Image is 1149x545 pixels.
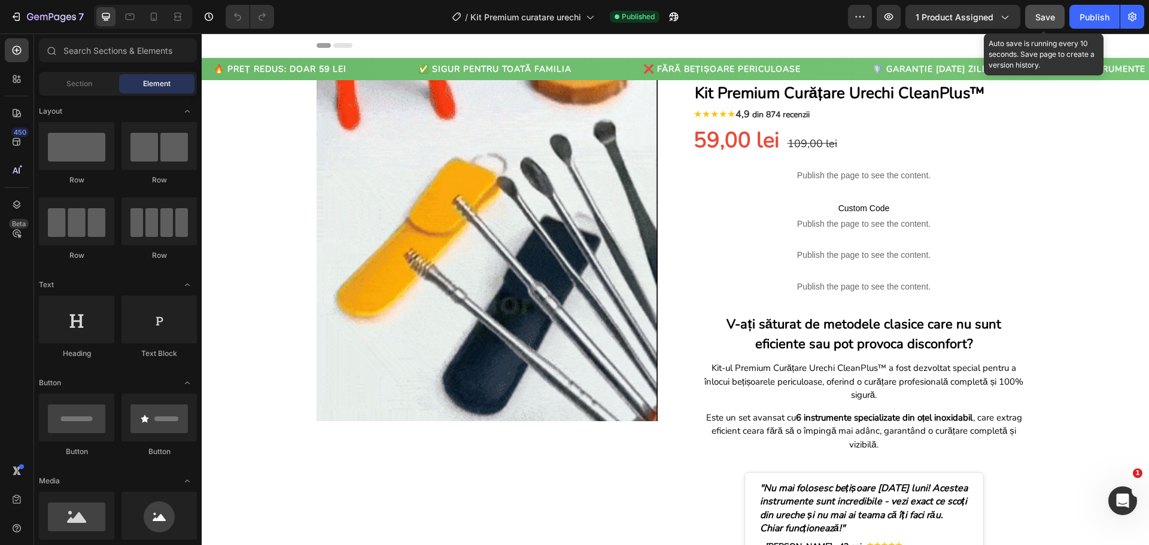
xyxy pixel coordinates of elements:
[121,446,197,457] div: Button
[534,74,548,87] span: 4,9
[594,378,771,390] strong: 6 instrumente specializate din oțel inoxidabil
[178,471,197,491] span: Toggle open
[492,215,833,228] p: Publish the page to see the content.
[492,168,833,182] span: Custom Code
[622,11,655,22] span: Published
[492,247,833,260] p: Publish the page to see the content.
[1069,5,1120,29] button: Publish
[39,279,54,290] span: Text
[39,175,114,185] div: Row
[586,103,636,117] span: 109,00 lei
[39,106,62,117] span: Layout
[551,75,608,87] span: din 874 recenzii
[492,136,833,148] p: Publish the page to see the content.
[552,448,773,502] div: "Nu mai folosesc bețișoare [DATE] luni! Acestea instrumente sunt incredibile - vezi exact ce scoț...
[492,92,577,121] span: 59,00 lei
[66,78,92,89] span: Section
[11,127,29,137] div: 450
[1035,12,1055,22] span: Save
[39,476,60,486] span: Media
[1080,11,1110,23] div: Publish
[665,507,701,519] div: ★★★★★
[501,377,824,418] p: Este un set avansat cu , care extrag eficient ceara fără să o împingă mai adânc, garantând o cură...
[501,328,824,369] p: Kit-ul Premium Curățare Urechi CleanPlus™ a fost dezvoltat special pentru a înlocui bețișoarele p...
[552,507,773,519] div: - [PERSON_NAME],
[39,38,197,62] input: Search Sections & Elements
[39,377,61,388] span: Button
[9,219,29,229] div: Beta
[492,74,833,88] div: ★★★★★
[1108,486,1137,515] iframe: Intercom live chat
[1133,468,1142,478] span: 1
[5,5,89,29] button: 7
[121,175,197,185] div: Row
[1025,5,1065,29] button: Save
[39,348,114,359] div: Heading
[465,11,468,23] span: /
[470,11,581,23] span: Kit Premium curatare urechi
[492,184,833,196] span: Publish the page to see the content.
[493,48,832,71] p: Kit Premium Curățare Urechi CleanPlus™
[226,5,274,29] div: Undo/Redo
[501,281,824,321] h3: V-ați săturat de metodele clasice care nu sunt eficiente sau pot provoca disconfort?
[39,446,114,457] div: Button
[178,102,197,121] span: Toggle open
[178,373,197,392] span: Toggle open
[202,34,1149,545] iframe: Design area
[121,250,197,261] div: Row
[121,348,197,359] div: Text Block
[916,11,993,23] span: 1 product assigned
[78,10,84,24] p: 7
[637,507,660,519] span: 42 ani
[39,250,114,261] div: Row
[905,5,1020,29] button: 1 product assigned
[178,275,197,294] span: Toggle open
[143,78,171,89] span: Element
[846,29,1029,42] div: 🔧 6 INSTRUMENTE PROFESIONALE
